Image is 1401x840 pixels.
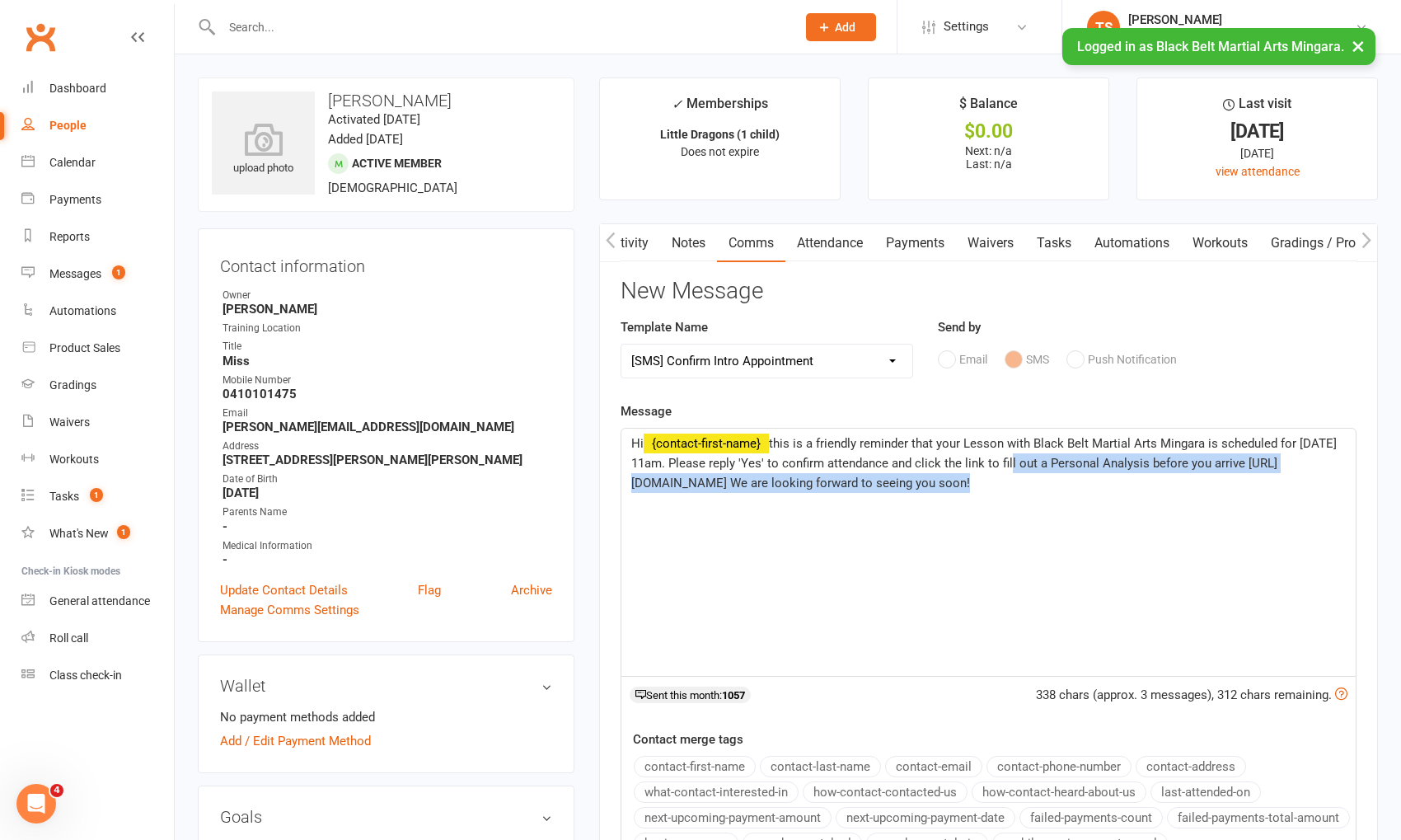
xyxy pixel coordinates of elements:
[986,756,1132,777] button: contact-phone-number
[49,156,96,169] div: Calendar
[634,781,799,803] button: what-contact-interested-in
[631,436,644,451] span: Hi
[49,490,79,503] div: Tasks
[1216,165,1300,178] a: view attendance
[49,415,90,429] div: Waivers
[212,92,560,110] h3: [PERSON_NAME]
[220,731,371,751] a: Add / Edit Payment Method
[1036,685,1347,705] div: 338 chars (approx. 3 messages), 312 chars remaining.
[883,123,1094,140] div: $0.00
[49,594,150,608] div: General attendance
[212,123,315,177] div: upload photo
[217,16,785,39] input: Search...
[803,781,968,803] button: how-contact-contacted-us
[21,70,174,107] a: Dashboard
[944,8,989,45] span: Settings
[634,756,756,777] button: contact-first-name
[112,265,125,279] span: 1
[621,317,708,337] label: Template Name
[1167,807,1350,828] button: failed-payments-total-amount
[223,302,552,317] strong: [PERSON_NAME]
[21,620,174,657] a: Roll call
[220,580,348,600] a: Update Contact Details
[21,293,174,330] a: Automations
[21,515,174,552] a: What's New1
[883,144,1094,171] p: Next: n/a Last: n/a
[223,339,552,354] div: Title
[223,538,552,554] div: Medical Information
[16,784,56,824] iframe: Intercom live chat
[49,341,120,354] div: Product Sales
[1136,756,1246,777] button: contact-address
[21,657,174,694] a: Class kiosk mode
[630,687,751,703] div: Sent this month:
[49,378,96,392] div: Gradings
[223,486,552,500] strong: [DATE]
[21,144,174,181] a: Calendar
[681,145,759,158] span: Does not expire
[1181,224,1259,262] a: Workouts
[49,230,90,243] div: Reports
[223,288,552,303] div: Owner
[1128,12,1355,27] div: [PERSON_NAME]
[1150,781,1261,803] button: last-attended-on
[20,16,61,58] a: Clubworx
[938,317,981,337] label: Send by
[352,157,442,170] span: Active member
[223,552,552,567] strong: -
[660,128,780,141] strong: Little Dragons (1 child)
[717,224,785,262] a: Comms
[785,224,874,262] a: Attendance
[633,730,743,749] label: Contact merge tags
[972,781,1146,803] button: how-contact-heard-about-us
[1152,123,1362,140] div: [DATE]
[117,525,130,539] span: 1
[328,112,420,127] time: Activated [DATE]
[621,279,1356,304] h3: New Message
[1087,11,1120,44] div: TS
[223,453,552,467] strong: [STREET_ADDRESS][PERSON_NAME][PERSON_NAME]
[672,93,768,124] div: Memberships
[835,21,855,34] span: Add
[49,453,99,466] div: Workouts
[594,224,660,262] a: Activity
[1083,224,1181,262] a: Automations
[1128,27,1355,42] div: Black Belt Martial Arts [GEOGRAPHIC_DATA]
[49,267,101,280] div: Messages
[220,251,552,275] h3: Contact information
[956,224,1025,262] a: Waivers
[220,677,552,695] h3: Wallet
[220,707,552,727] li: No payment methods added
[220,808,552,826] h3: Goals
[634,807,832,828] button: next-upcoming-payment-amount
[223,439,552,454] div: Address
[874,224,956,262] a: Payments
[21,583,174,620] a: General attendance kiosk mode
[223,321,552,336] div: Training Location
[21,218,174,256] a: Reports
[223,373,552,388] div: Mobile Number
[621,401,672,421] label: Message
[223,472,552,487] div: Date of Birth
[223,519,552,534] strong: -
[21,367,174,404] a: Gradings
[1343,28,1373,63] button: ×
[220,600,359,620] a: Manage Comms Settings
[631,436,1340,490] span: this is a friendly reminder that your Lesson with Black Belt Martial Arts Mingara is scheduled fo...
[50,784,63,797] span: 4
[21,256,174,293] a: Messages 1
[328,181,457,195] span: [DEMOGRAPHIC_DATA]
[49,119,87,132] div: People
[21,478,174,515] a: Tasks 1
[1077,39,1344,54] span: Logged in as Black Belt Martial Arts Mingara.
[21,441,174,478] a: Workouts
[223,504,552,520] div: Parents Name
[1152,144,1362,162] div: [DATE]
[959,93,1018,123] div: $ Balance
[21,181,174,218] a: Payments
[328,132,403,147] time: Added [DATE]
[1025,224,1083,262] a: Tasks
[1019,807,1163,828] button: failed-payments-count
[49,82,106,95] div: Dashboard
[672,96,682,112] i: ✓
